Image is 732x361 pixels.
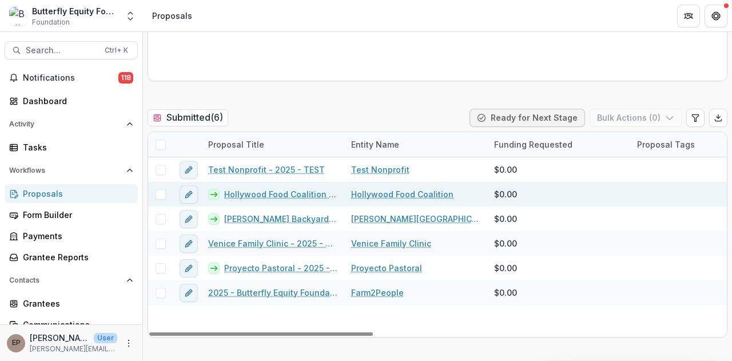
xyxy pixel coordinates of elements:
a: Grantee Reports [5,248,138,267]
button: Export table data [709,109,727,127]
div: Grantees [23,297,129,310]
div: Grantee Reports [23,251,129,263]
button: edit [180,210,198,228]
a: Venice Family Clinic [351,237,431,249]
p: [PERSON_NAME] [30,332,89,344]
div: Proposal Tags [630,138,702,150]
span: Contacts [9,276,122,284]
div: Entity Name [344,132,487,157]
span: 118 [118,72,133,84]
div: Proposal Title [201,132,344,157]
div: Dashboard [23,95,129,107]
div: Funding Requested [487,138,579,150]
img: Butterfly Equity Foundation [9,7,27,25]
button: Ready for Next Stage [470,109,585,127]
button: Open Workflows [5,161,138,180]
div: Payments [23,230,129,242]
button: Open entity switcher [122,5,138,27]
button: Edit table settings [686,109,705,127]
button: Open Activity [5,115,138,133]
span: Notifications [23,73,118,83]
button: edit [180,185,198,204]
div: Emily Parker [12,339,21,347]
a: [PERSON_NAME][GEOGRAPHIC_DATA] [351,213,480,225]
a: Dashboard [5,92,138,110]
a: 2025 - Butterfly Equity Foundation - Annual Info Sheet, Goals, & Renewal Attachments [208,287,337,299]
h2: Submitted ( 6 ) [148,109,228,126]
a: Grantees [5,294,138,313]
a: Form Builder [5,205,138,224]
div: Communications [23,319,129,331]
div: Entity Name [344,138,406,150]
div: Funding Requested [487,132,630,157]
button: Partners [677,5,700,27]
button: Bulk Actions (0) [590,109,682,127]
div: Proposals [23,188,129,200]
a: Test Nonprofit [351,164,409,176]
p: User [94,333,117,343]
span: $0.00 [494,237,517,249]
span: Search... [26,46,98,55]
button: edit [180,235,198,253]
button: edit [180,259,198,277]
a: Test Nonprofit - 2025 - TEST [208,164,325,176]
a: Tasks [5,138,138,157]
span: $0.00 [494,262,517,274]
button: Search... [5,41,138,59]
a: [PERSON_NAME] Backyard Farm - 2025 - Butterfly Equity Foundation - Annual Info Sheet, Goals, & Re... [224,213,337,225]
a: Venice Family Clinic - 2025 - Butterfly Equity Foundation - Annual Info Sheet, Goals, & Renewal A... [208,237,337,249]
a: Payments [5,227,138,245]
p: [PERSON_NAME][EMAIL_ADDRESS][DOMAIN_NAME] [30,344,117,354]
div: Form Builder [23,209,129,221]
button: More [122,336,136,350]
span: Workflows [9,166,122,174]
button: Get Help [705,5,727,27]
button: Open Contacts [5,271,138,289]
a: Hollywood Food Coalition - 2025 - Butterfly Equity Foundation - Annual Info Sheet, Goals, & Renew... [224,188,337,200]
a: Farm2People [351,287,404,299]
span: Foundation [32,17,70,27]
div: Butterfly Equity Foundation [32,5,118,17]
nav: breadcrumb [148,7,197,24]
a: Proyecto Pastoral - 2025 - Butterfly Equity Foundation - Annual Info Sheet, Goals, & Renewal Atta... [224,262,337,274]
span: Activity [9,120,122,128]
a: Hollywood Food Coalition [351,188,453,200]
div: Ctrl + K [102,44,130,57]
button: edit [180,161,198,179]
button: Notifications118 [5,69,138,87]
span: $0.00 [494,188,517,200]
a: Communications [5,315,138,334]
div: Tasks [23,141,129,153]
span: $0.00 [494,213,517,225]
span: $0.00 [494,287,517,299]
div: Proposal Title [201,138,271,150]
span: $0.00 [494,164,517,176]
a: Proyecto Pastoral [351,262,422,274]
button: edit [180,284,198,302]
a: Proposals [5,184,138,203]
div: Proposals [152,10,192,22]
